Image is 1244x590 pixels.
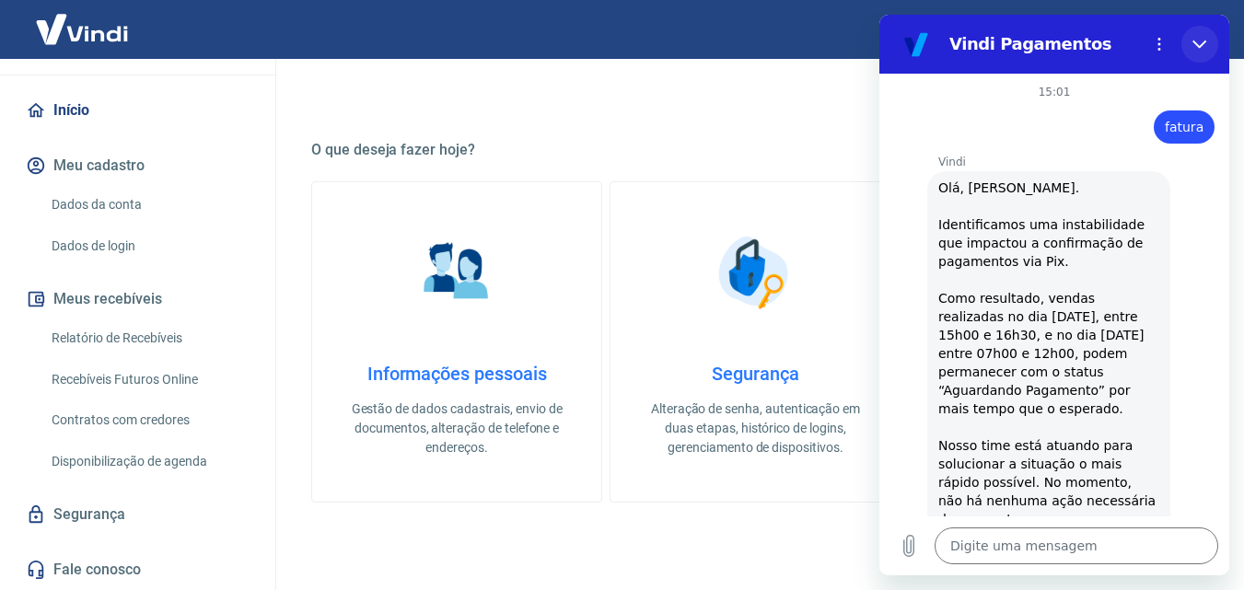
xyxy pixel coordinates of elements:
a: Contratos com credores [44,401,253,439]
img: Informações pessoais [411,226,503,318]
button: Meus recebíveis [22,279,253,319]
h5: O que deseja fazer hoje? [311,141,1200,159]
a: Dados da conta [44,186,253,224]
h4: Segurança [640,363,870,385]
a: Disponibilização de agenda [44,443,253,480]
button: Meu cadastro [22,145,253,186]
a: Informações pessoaisInformações pessoaisGestão de dados cadastrais, envio de documentos, alteraçã... [311,181,602,503]
a: Recebíveis Futuros Online [44,361,253,399]
a: Dados de login [44,227,253,265]
p: Alteração de senha, autenticação em duas etapas, histórico de logins, gerenciamento de dispositivos. [640,399,870,457]
button: Carregar arquivo [11,513,48,550]
a: SegurançaSegurançaAlteração de senha, autenticação em duas etapas, histórico de logins, gerenciam... [610,181,901,503]
img: Vindi [22,1,142,57]
a: Segurança [22,494,253,535]
a: Fale conosco [22,550,253,590]
h4: Informações pessoais [342,363,572,385]
iframe: Janela de mensagens [879,15,1229,575]
button: Sair [1156,13,1222,47]
p: Gestão de dados cadastrais, envio de documentos, alteração de telefone e endereços. [342,399,572,457]
a: Relatório de Recebíveis [44,319,253,357]
img: Segurança [709,226,801,318]
a: Início [22,90,253,131]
